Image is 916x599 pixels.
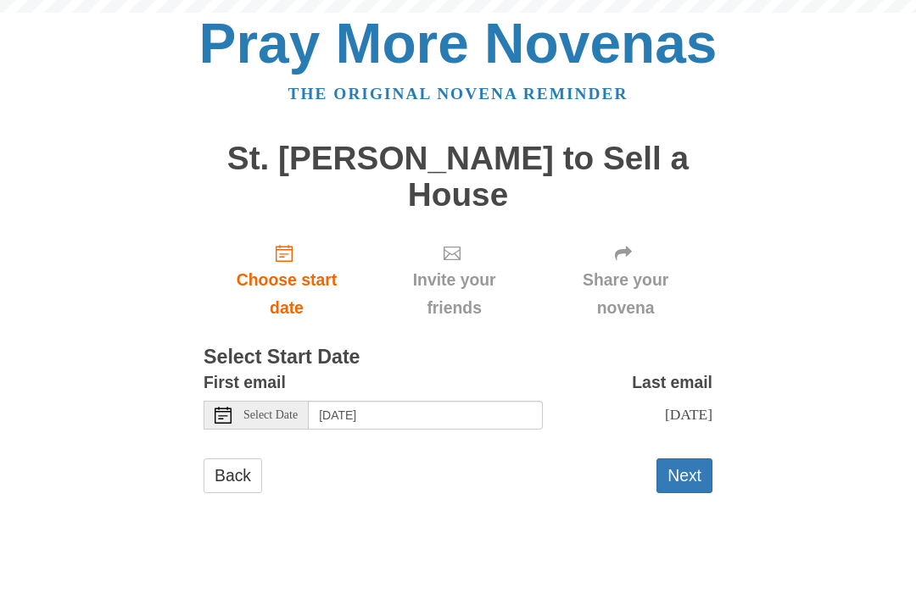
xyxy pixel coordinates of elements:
button: Next [656,458,712,493]
div: Click "Next" to confirm your start date first. [539,230,712,330]
a: The original novena reminder [288,85,628,103]
span: Choose start date [221,266,353,322]
span: [DATE] [665,406,712,423]
label: First email [204,369,286,397]
span: Invite your friends [387,266,522,322]
a: Back [204,458,262,493]
h1: St. [PERSON_NAME] to Sell a House [204,141,712,213]
a: Pray More Novenas [199,12,718,75]
label: Last email [632,369,712,397]
span: Select Date [243,409,298,421]
a: Choose start date [204,230,370,330]
div: Click "Next" to confirm your start date first. [370,230,539,330]
h3: Select Start Date [204,347,712,369]
span: Share your novena [556,266,695,322]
